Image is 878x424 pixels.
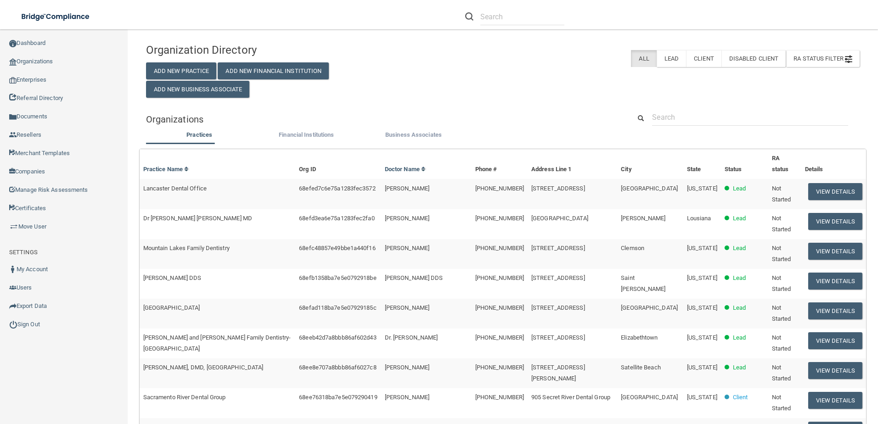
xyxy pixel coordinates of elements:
[475,334,524,341] span: [PHONE_NUMBER]
[621,274,665,292] span: Saint [PERSON_NAME]
[794,55,852,62] span: RA Status Filter
[9,77,17,84] img: enterprise.0d942306.png
[365,129,462,140] label: Business Associates
[808,243,862,260] button: View Details
[772,245,791,262] span: Not Started
[258,129,355,140] label: Financial Institutions
[687,245,717,251] span: [US_STATE]
[385,334,438,341] span: Dr. [PERSON_NAME]
[475,185,524,192] span: [PHONE_NUMBER]
[143,185,207,192] span: Lancaster Dental Office
[808,362,862,379] button: View Details
[808,213,862,230] button: View Details
[531,304,585,311] span: [STREET_ADDRESS]
[733,392,748,403] p: Client
[733,332,746,343] p: Lead
[617,149,683,179] th: City
[687,364,717,371] span: [US_STATE]
[9,40,17,47] img: ic_dashboard_dark.d01f4a41.png
[733,183,746,194] p: Lead
[146,62,217,79] button: Add New Practice
[721,149,768,179] th: Status
[146,81,250,98] button: Add New Business Associate
[531,364,585,382] span: [STREET_ADDRESS][PERSON_NAME]
[621,364,661,371] span: Satellite Beach
[475,274,524,281] span: [PHONE_NUMBER]
[772,334,791,352] span: Not Started
[385,304,429,311] span: [PERSON_NAME]
[480,8,564,25] input: Search
[772,364,791,382] span: Not Started
[9,131,17,139] img: ic_reseller.de258add.png
[143,304,200,311] span: [GEOGRAPHIC_DATA]
[9,320,17,329] img: ic_power_dark.7ecde6b1.png
[385,131,442,138] span: Business Associates
[531,334,585,341] span: [STREET_ADDRESS]
[531,215,588,222] span: [GEOGRAPHIC_DATA]
[9,247,38,258] label: SETTINGS
[360,129,467,143] li: Business Associate
[475,245,524,251] span: [PHONE_NUMBER]
[9,113,17,121] img: icon-documents.8dae5593.png
[528,149,617,179] th: Address Line 1
[733,213,746,224] p: Lead
[687,334,717,341] span: [US_STATE]
[772,185,791,203] span: Not Started
[465,12,473,21] img: ic-search.3b580494.png
[385,245,429,251] span: [PERSON_NAME]
[475,364,524,371] span: [PHONE_NUMBER]
[808,302,862,319] button: View Details
[299,394,377,401] span: 68ee76318ba7e5e079290419
[621,245,644,251] span: Clemson
[772,304,791,322] span: Not Started
[475,394,524,401] span: [PHONE_NUMBER]
[253,129,360,143] li: Financial Institutions
[143,166,189,173] a: Practice Name
[687,304,717,311] span: [US_STATE]
[299,274,376,281] span: 68efb1358ba7e5e0792918be
[143,394,226,401] span: Sacramento River Dental Group
[621,185,678,192] span: [GEOGRAPHIC_DATA]
[146,114,617,124] h5: Organizations
[772,215,791,233] span: Not Started
[385,364,429,371] span: [PERSON_NAME]
[687,394,717,401] span: [US_STATE]
[295,149,381,179] th: Org ID
[472,149,528,179] th: Phone #
[733,273,746,284] p: Lead
[808,273,862,290] button: View Details
[733,302,746,313] p: Lead
[385,394,429,401] span: [PERSON_NAME]
[299,304,376,311] span: 68efad118ba7e5e07929185c
[385,274,443,281] span: [PERSON_NAME] DDS
[143,245,230,251] span: Mountain Lakes Family Dentistry
[186,131,212,138] span: Practices
[687,274,717,281] span: [US_STATE]
[299,364,376,371] span: 68ee8e707a8bbb86af6027c8
[621,215,665,222] span: [PERSON_NAME]
[686,50,721,67] label: Client
[721,50,786,67] label: Disabled Client
[143,274,202,281] span: [PERSON_NAME] DDS
[808,392,862,409] button: View Details
[768,149,801,179] th: RA status
[9,302,17,310] img: icon-export.b9366987.png
[631,50,656,67] label: All
[772,394,791,412] span: Not Started
[146,129,253,143] li: Practices
[475,304,524,311] span: [PHONE_NUMBER]
[9,58,17,66] img: organization-icon.f8decf85.png
[14,7,98,26] img: bridge_compliance_login_screen.278c3ca4.svg
[475,215,524,222] span: [PHONE_NUMBER]
[683,149,721,179] th: State
[531,185,585,192] span: [STREET_ADDRESS]
[385,185,429,192] span: [PERSON_NAME]
[146,44,375,56] h4: Organization Directory
[531,394,610,401] span: 905 Secret River Dental Group
[143,364,264,371] span: [PERSON_NAME], DMD, [GEOGRAPHIC_DATA]
[531,245,585,251] span: [STREET_ADDRESS]
[808,183,862,200] button: View Details
[733,362,746,373] p: Lead
[299,185,375,192] span: 68efed7c6e75a1283fec3572
[772,274,791,292] span: Not Started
